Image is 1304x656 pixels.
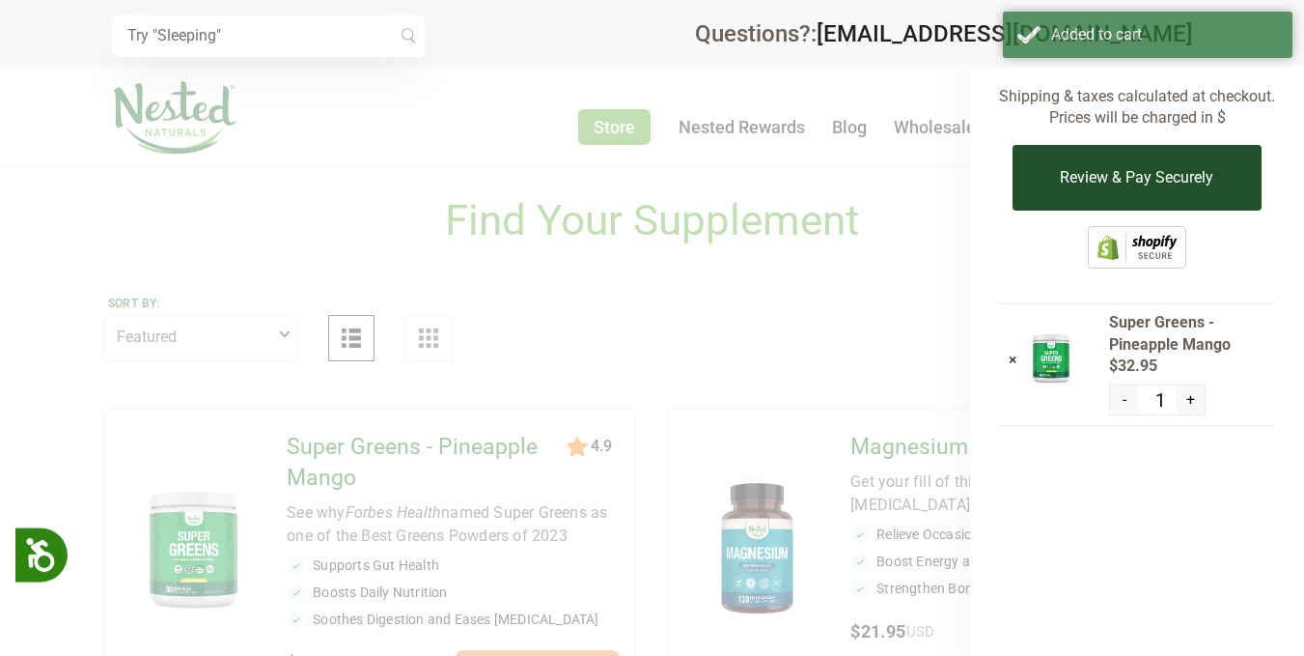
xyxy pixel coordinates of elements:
span: $32.95 [1109,356,1275,377]
img: Super Greens - Pineapple Mango [1027,330,1075,386]
input: Try "Sleeping" [112,14,425,57]
div: Questions?: [695,22,1193,45]
a: This online store is secured by Shopify [1088,254,1186,272]
p: Shipping & taxes calculated at checkout. Prices will be charged in $ [999,86,1275,129]
a: × [1009,351,1017,369]
button: - [1110,385,1138,414]
div: Added to cart [1051,26,1278,43]
span: $32.95 [1145,46,1203,68]
img: Shopify secure badge [1088,226,1186,269]
span: Super Greens - Pineapple Mango [1109,312,1275,356]
button: + [1177,385,1205,414]
button: Review & Pay Securely [1013,145,1261,211]
a: [EMAIL_ADDRESS][DOMAIN_NAME] [817,20,1193,47]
